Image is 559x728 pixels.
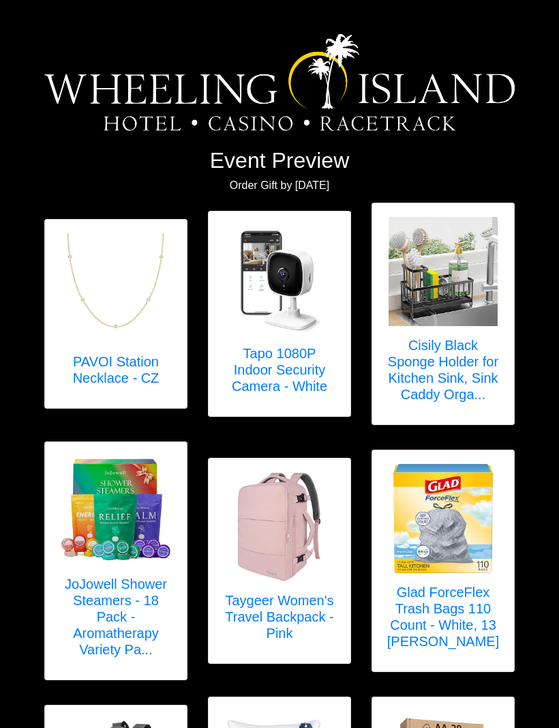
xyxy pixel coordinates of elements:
[386,464,500,658] a: Glad ForceFlex Trash Bags 110 Count - White, 13 Gallon Glad ForceFlex Trash Bags 110 Count - Whit...
[222,592,337,641] h5: Taygeer Women's Travel Backpack - Pink
[222,225,337,403] a: Tapo 1080P Indoor Security Camera - White Tapo 1080P Indoor Security Camera - White
[44,34,515,131] img: Logo
[44,179,515,192] h6: Order Gift by [DATE]
[59,353,173,386] h5: PAVOI Station Necklace - CZ
[61,233,170,343] img: PAVOI Station Necklace - CZ
[386,584,500,650] h5: Glad ForceFlex Trash Bags 110 Count - White, 13 [PERSON_NAME]
[386,337,500,403] h5: Cisily Black Sponge Holder for Kitchen Sink, Sink Caddy Orga...
[225,225,334,334] img: Tapo 1080P Indoor Security Camera - White
[225,472,334,581] img: Taygeer Women's Travel Backpack - Pink
[59,576,173,658] h5: JoJowell Shower Steamers - 18 Pack - Aromatherapy Variety Pa...
[222,345,337,394] h5: Tapo 1080P Indoor Security Camera - White
[59,456,173,666] a: JoJowell Shower Steamers - 18 Pack - Aromatherapy Variety Pack JoJowell Shower Steamers - 18 Pack...
[44,147,515,173] h2: Event Preview
[59,233,173,394] a: PAVOI Station Necklace - CZ PAVOI Station Necklace - CZ
[389,464,498,573] img: Glad ForceFlex Trash Bags 110 Count - White, 13 Gallon
[222,472,337,650] a: Taygeer Women's Travel Backpack - Pink Taygeer Women's Travel Backpack - Pink
[389,217,498,326] img: Cisily Black Sponge Holder for Kitchen Sink, Sink Caddy Organizer with High Brush Holder, Kitchen...
[386,217,500,411] a: Cisily Black Sponge Holder for Kitchen Sink, Sink Caddy Organizer with High Brush Holder, Kitchen...
[61,456,170,565] img: JoJowell Shower Steamers - 18 Pack - Aromatherapy Variety Pack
